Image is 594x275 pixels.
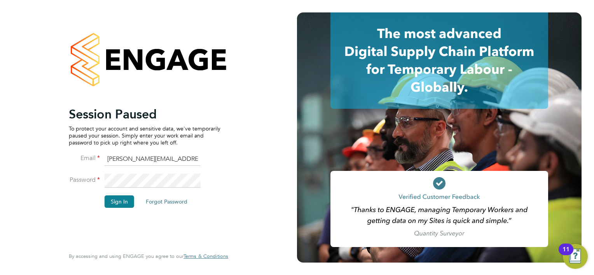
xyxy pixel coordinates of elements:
[69,125,220,146] p: To protect your account and sensitive data, we've temporarily paused your session. Simply enter y...
[183,253,228,259] a: Terms & Conditions
[140,195,194,208] button: Forgot Password
[69,176,100,184] label: Password
[105,152,201,166] input: Enter your work email...
[563,249,570,259] div: 11
[105,195,134,208] button: Sign In
[69,253,228,259] span: By accessing and using ENGAGE you agree to our
[563,244,588,269] button: Open Resource Center, 11 new notifications
[69,106,220,122] h2: Session Paused
[69,154,100,162] label: Email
